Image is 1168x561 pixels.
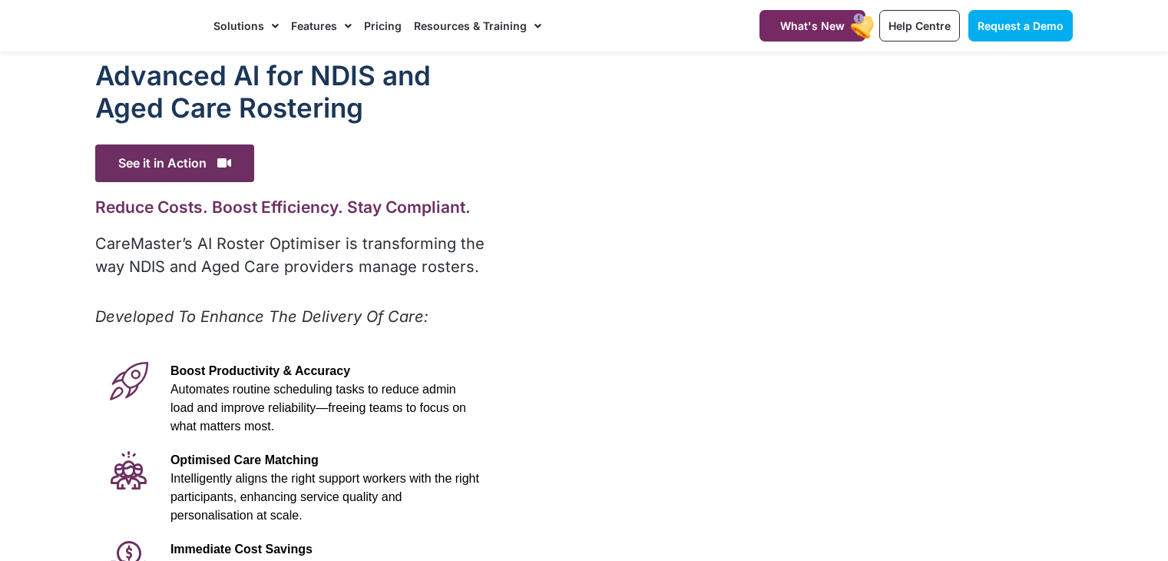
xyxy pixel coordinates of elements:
a: Help Centre [879,10,960,41]
span: Optimised Care Matching [170,453,319,466]
h1: Advanced Al for NDIS and Aged Care Rostering [95,59,488,124]
span: Intelligently aligns the right support workers with the right participants, enhancing service qua... [170,472,479,522]
span: Help Centre [888,19,951,32]
span: Immediate Cost Savings [170,543,313,556]
a: What's New [759,10,865,41]
h2: Reduce Costs. Boost Efficiency. Stay Compliant. [95,198,488,217]
em: Developed To Enhance The Delivery Of Care: [95,307,428,326]
a: Request a Demo [968,10,1073,41]
span: Automates routine scheduling tasks to reduce admin load and improve reliability—freeing teams to ... [170,383,466,433]
span: What's New [780,19,845,32]
span: See it in Action [95,144,254,182]
span: Boost Productivity & Accuracy [170,364,350,377]
p: CareMaster’s AI Roster Optimiser is transforming the way NDIS and Aged Care providers manage rost... [95,232,488,278]
img: CareMaster Logo [94,15,198,38]
span: Request a Demo [978,19,1064,32]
